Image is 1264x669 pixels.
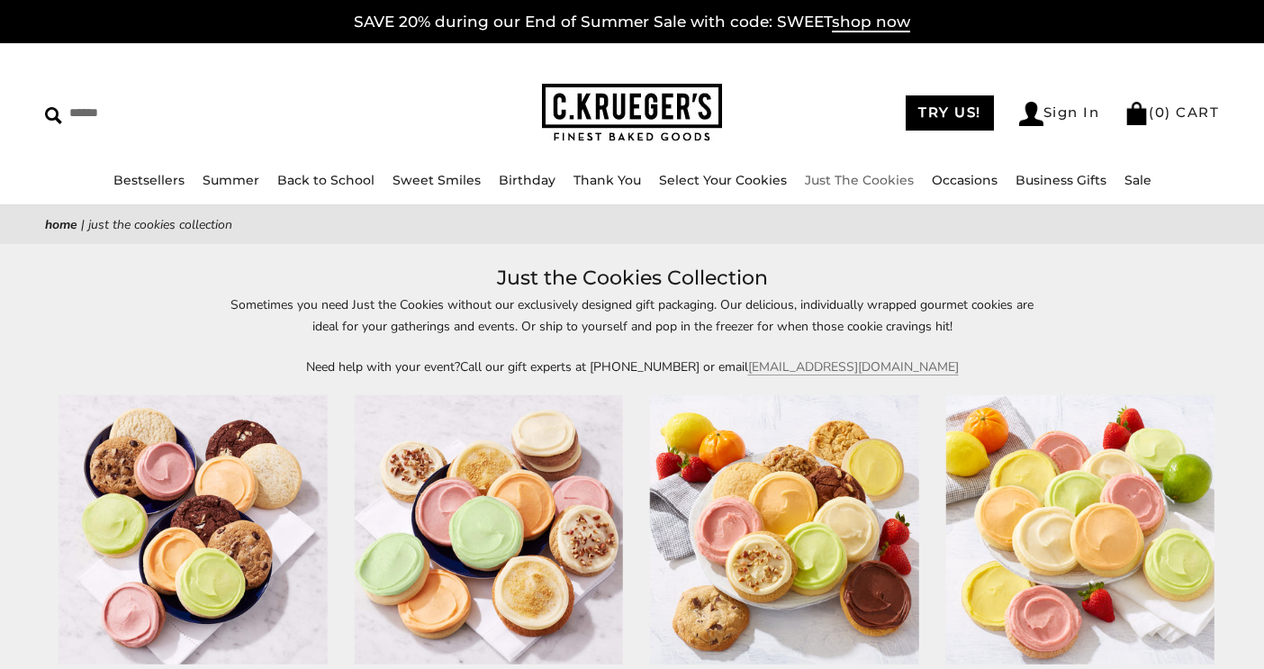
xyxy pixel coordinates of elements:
[203,172,259,188] a: Summer
[218,294,1046,336] p: Sometimes you need Just the Cookies without our exclusively designed gift packaging. Our deliciou...
[354,13,910,32] a: SAVE 20% during our End of Summer Sale with code: SWEETshop now
[748,358,959,375] a: [EMAIL_ADDRESS][DOMAIN_NAME]
[72,262,1192,294] h1: Just the Cookies Collection
[573,172,641,188] a: Thank You
[1124,172,1151,188] a: Sale
[805,172,914,188] a: Just The Cookies
[659,172,787,188] a: Select Your Cookies
[59,395,327,664] img: Just The Cookies - Spring Assorted Cookies
[906,95,994,131] a: TRY US!
[393,172,481,188] a: Sweet Smiles
[218,357,1046,377] p: Need help with your event?
[277,172,375,188] a: Back to School
[499,172,555,188] a: Birthday
[932,172,998,188] a: Occasions
[542,84,722,142] img: C.KRUEGER'S
[45,107,62,124] img: Search
[45,216,77,233] a: Home
[1124,104,1219,121] a: (0) CART
[1016,172,1106,188] a: Business Gifts
[1124,102,1149,125] img: Bag
[832,13,910,32] span: shop now
[88,216,232,233] span: Just the Cookies Collection
[650,395,918,664] img: Just The Cookies - Summer Assorted Cookies
[1019,102,1100,126] a: Sign In
[460,358,748,375] span: Call our gift experts at [PHONE_NUMBER] or email
[1155,104,1166,121] span: 0
[355,395,623,664] img: Just The Cookies - Spring Iced Cookies
[81,216,85,233] span: |
[113,172,185,188] a: Bestsellers
[1019,102,1043,126] img: Account
[45,214,1219,235] nav: breadcrumbs
[945,395,1214,664] img: Just the Cookies - Summer Iced Cookies
[45,99,320,127] input: Search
